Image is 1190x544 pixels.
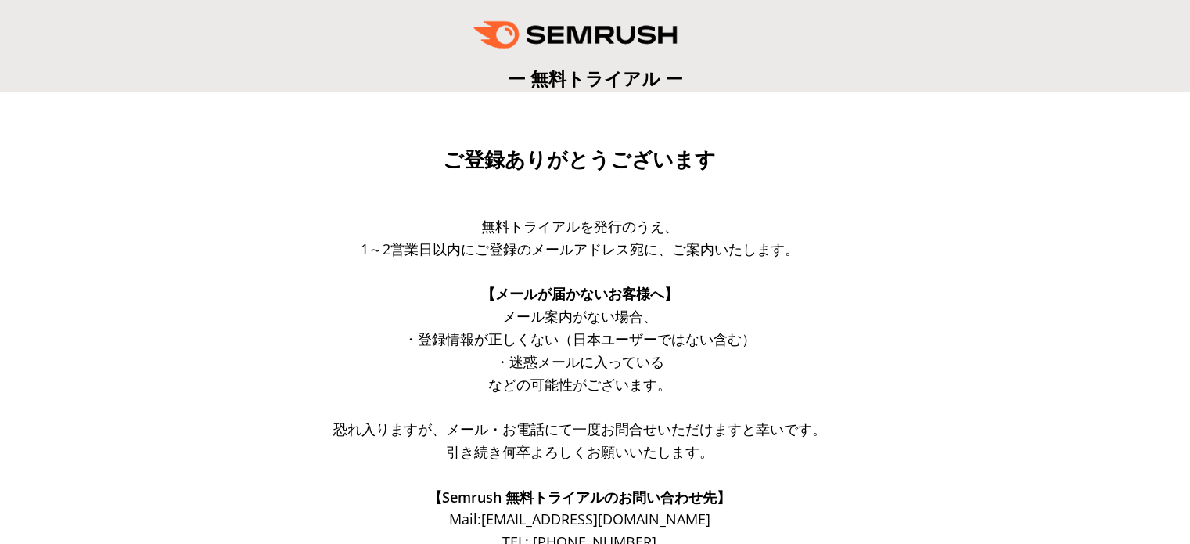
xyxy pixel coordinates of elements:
span: 引き続き何卒よろしくお願いいたします。 [446,442,714,461]
span: ・登録情報が正しくない（日本ユーザーではない含む） [404,330,756,348]
span: ー 無料トライアル ー [508,66,683,91]
span: 無料トライアルを発行のうえ、 [481,217,678,236]
span: などの可能性がございます。 [488,375,671,394]
span: 恐れ入りますが、メール・お電話にて一度お問合せいただけますと幸いです。 [333,420,826,438]
span: 【Semrush 無料トライアルのお問い合わせ先】 [428,488,731,506]
span: 1～2営業日以内にご登録のメールアドレス宛に、ご案内いたします。 [361,240,799,258]
span: 【メールが届かないお客様へ】 [481,284,678,303]
span: Mail: [EMAIL_ADDRESS][DOMAIN_NAME] [449,510,710,528]
span: ご登録ありがとうございます [443,148,716,171]
span: メール案内がない場合、 [502,307,657,326]
span: ・迷惑メールに入っている [495,352,664,371]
